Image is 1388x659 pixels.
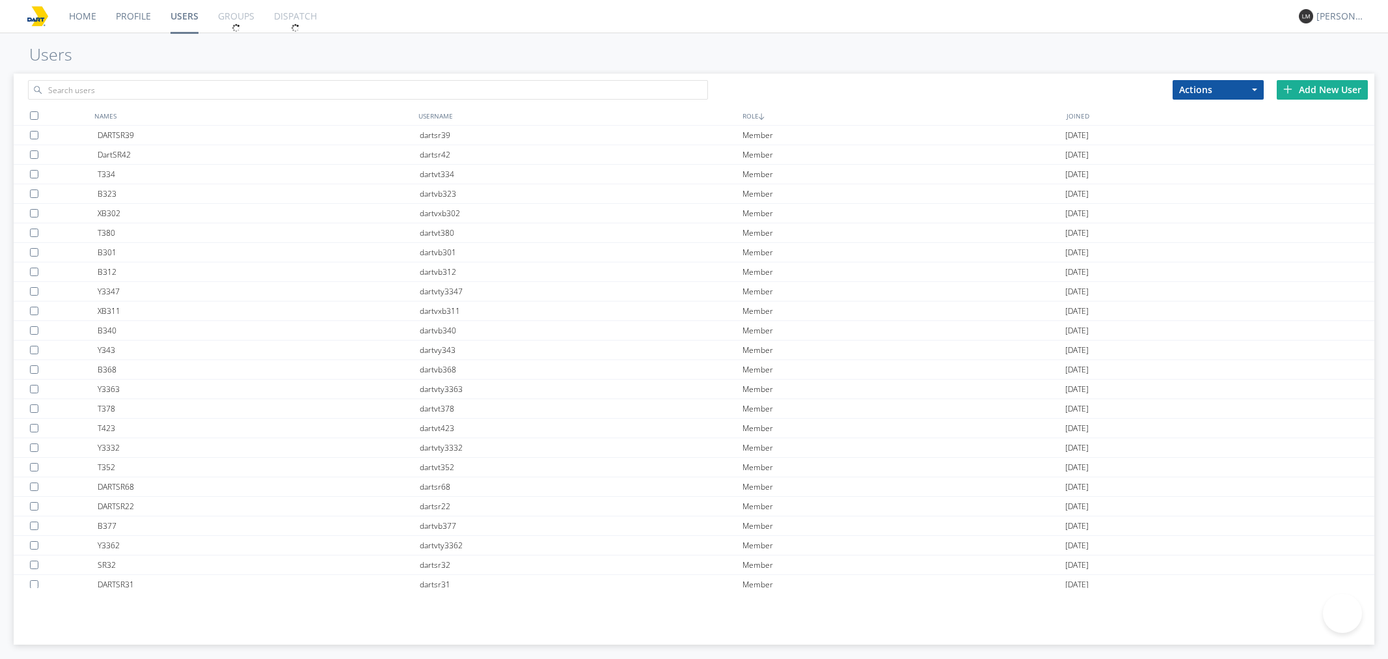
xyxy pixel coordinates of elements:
div: Member [742,223,1065,242]
div: dartsr68 [420,477,742,496]
div: XB302 [98,204,420,223]
div: DARTSR68 [98,477,420,496]
img: 373638.png [1299,9,1313,23]
span: [DATE] [1065,360,1089,380]
div: dartvxb302 [420,204,742,223]
div: dartvty3362 [420,536,742,555]
div: Add New User [1277,80,1368,100]
div: Member [742,321,1065,340]
div: Member [742,419,1065,438]
div: dartvb340 [420,321,742,340]
div: Member [742,536,1065,555]
span: [DATE] [1065,536,1089,555]
div: SR32 [98,555,420,574]
div: dartvt334 [420,165,742,184]
div: dartvy343 [420,341,742,359]
div: Member [742,126,1065,145]
span: [DATE] [1065,555,1089,575]
div: JOINED [1063,106,1387,125]
span: [DATE] [1065,223,1089,243]
a: T352dartvt352Member[DATE] [14,458,1374,477]
div: Member [742,438,1065,457]
div: Member [742,282,1065,301]
span: [DATE] [1065,380,1089,399]
div: B368 [98,360,420,379]
img: spin.svg [291,23,300,33]
a: Y3362dartvty3362Member[DATE] [14,536,1374,555]
span: [DATE] [1065,145,1089,165]
div: dartvb301 [420,243,742,262]
div: XB311 [98,301,420,320]
a: B340dartvb340Member[DATE] [14,321,1374,341]
div: Y3347 [98,282,420,301]
div: Member [742,341,1065,359]
img: plus.svg [1283,85,1292,94]
span: [DATE] [1065,165,1089,184]
a: SR32dartsr32Member[DATE] [14,555,1374,575]
a: DARTSR39dartsr39Member[DATE] [14,126,1374,145]
span: [DATE] [1065,341,1089,360]
div: Member [742,477,1065,496]
span: [DATE] [1065,458,1089,477]
span: [DATE] [1065,126,1089,145]
a: B301dartvb301Member[DATE] [14,243,1374,262]
div: Y3363 [98,380,420,399]
a: Y3363dartvty3363Member[DATE] [14,380,1374,399]
div: dartvty3363 [420,380,742,399]
div: DARTSR22 [98,497,420,516]
div: DARTSR39 [98,126,420,145]
span: [DATE] [1065,184,1089,204]
div: Member [742,204,1065,223]
div: Member [742,145,1065,164]
div: B312 [98,262,420,281]
span: [DATE] [1065,575,1089,595]
span: [DATE] [1065,301,1089,321]
div: dartsr31 [420,575,742,594]
span: [DATE] [1065,204,1089,223]
img: 78cd887fa48448738319bff880e8b00c [26,5,49,28]
a: T380dartvt380Member[DATE] [14,223,1374,243]
span: [DATE] [1065,262,1089,282]
div: Member [742,575,1065,594]
span: [DATE] [1065,516,1089,536]
div: Y3362 [98,536,420,555]
input: Search users [28,80,708,100]
div: NAMES [91,106,415,125]
a: B323dartvb323Member[DATE] [14,184,1374,204]
div: T378 [98,399,420,418]
div: dartvxb311 [420,301,742,320]
span: [DATE] [1065,477,1089,497]
div: ROLE [739,106,1063,125]
a: Y3347dartvty3347Member[DATE] [14,282,1374,301]
div: DartSR42 [98,145,420,164]
div: B340 [98,321,420,340]
div: B323 [98,184,420,203]
div: Member [742,497,1065,516]
iframe: Toggle Customer Support [1323,594,1362,633]
div: dartvt423 [420,419,742,438]
div: T380 [98,223,420,242]
a: B368dartvb368Member[DATE] [14,360,1374,380]
div: Member [742,516,1065,535]
span: [DATE] [1065,399,1089,419]
span: [DATE] [1065,438,1089,458]
a: T334dartvt334Member[DATE] [14,165,1374,184]
span: [DATE] [1065,497,1089,516]
div: dartvb368 [420,360,742,379]
a: XB302dartvxb302Member[DATE] [14,204,1374,223]
div: Member [742,380,1065,399]
div: Y343 [98,341,420,359]
a: XB311dartvxb311Member[DATE] [14,301,1374,321]
div: Member [742,360,1065,379]
div: [PERSON_NAME] [1316,10,1365,23]
div: dartvb323 [420,184,742,203]
div: dartsr42 [420,145,742,164]
a: T378dartvt378Member[DATE] [14,399,1374,419]
div: dartvty3347 [420,282,742,301]
div: T334 [98,165,420,184]
div: Member [742,184,1065,203]
div: Member [742,458,1065,477]
div: Member [742,165,1065,184]
div: dartvt378 [420,399,742,418]
a: DARTSR22dartsr22Member[DATE] [14,497,1374,516]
